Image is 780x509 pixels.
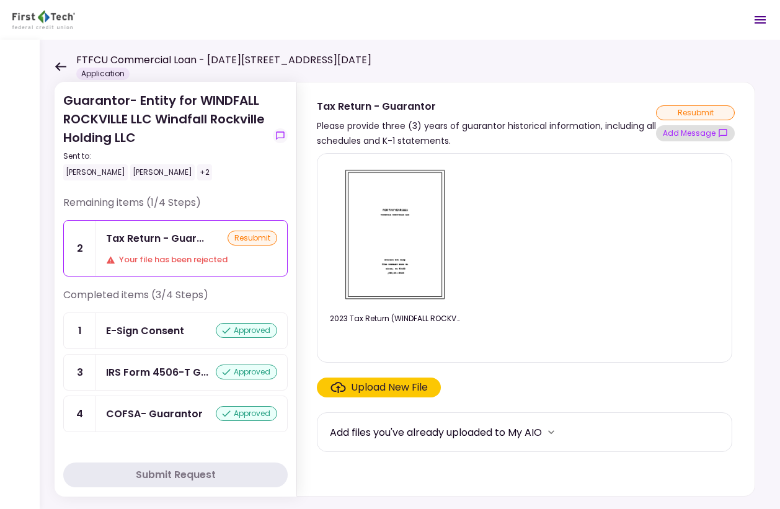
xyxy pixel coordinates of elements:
[106,323,184,339] div: E-Sign Consent
[63,220,288,277] a: 2Tax Return - GuarantorresubmitYour file has been rejected
[330,425,542,440] div: Add files you've already uploaded to My AIO
[106,406,203,422] div: COFSA- Guarantor
[64,396,96,432] div: 4
[63,195,288,220] div: Remaining items (1/4 Steps)
[64,313,96,348] div: 1
[330,313,460,324] div: 2023 Tax Return (WINDFALL ROCKVILLE LLC) (2).pdf
[130,164,195,180] div: [PERSON_NAME]
[63,288,288,312] div: Completed items (3/4 Steps)
[745,5,775,35] button: Open menu
[317,99,656,114] div: Tax Return - Guarantor
[656,105,735,120] div: resubmit
[216,406,277,421] div: approved
[64,221,96,276] div: 2
[106,365,208,380] div: IRS Form 4506-T Guarantor
[656,125,735,141] button: show-messages
[12,11,75,29] img: Partner icon
[76,53,371,68] h1: FTFCU Commercial Loan - [DATE][STREET_ADDRESS][DATE]
[317,118,656,148] div: Please provide three (3) years of guarantor historical information, including all schedules and K...
[63,151,268,162] div: Sent to:
[216,365,277,379] div: approved
[63,91,268,180] div: Guarantor- Entity for WINDFALL ROCKVILLE LLC Windfall Rockville Holding LLC
[76,68,130,80] div: Application
[197,164,212,180] div: +2
[63,312,288,349] a: 1E-Sign Consentapproved
[273,128,288,143] button: show-messages
[64,355,96,390] div: 3
[351,380,428,395] div: Upload New File
[63,396,288,432] a: 4COFSA- Guarantorapproved
[106,254,277,266] div: Your file has been rejected
[63,354,288,391] a: 3IRS Form 4506-T Guarantorapproved
[63,463,288,487] button: Submit Request
[216,323,277,338] div: approved
[228,231,277,246] div: resubmit
[542,423,561,441] button: more
[63,164,128,180] div: [PERSON_NAME]
[136,467,216,482] div: Submit Request
[106,231,204,246] div: Tax Return - Guarantor
[317,378,441,397] span: Click here to upload the required document
[296,82,755,497] div: Tax Return - GuarantorPlease provide three (3) years of guarantor historical information, includi...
